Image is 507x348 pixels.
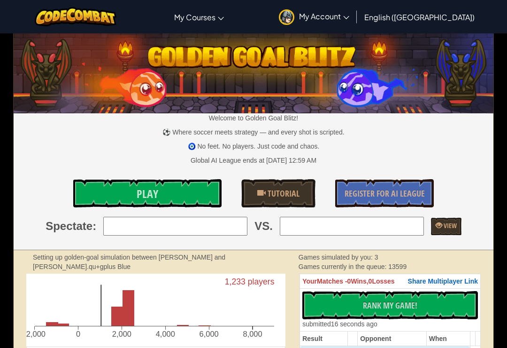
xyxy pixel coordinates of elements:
th: When [426,332,470,346]
p: Welcome to Golden Goal Blitz! [14,113,493,123]
a: Tutorial [241,179,315,207]
a: My Courses [169,4,229,30]
span: Register for AI League [345,188,425,199]
text: 1,233 players [225,277,275,287]
span: English ([GEOGRAPHIC_DATA]) [364,12,475,22]
span: Losses [372,277,394,285]
span: Games currently in the queue: [299,263,388,270]
text: 2,000 [112,330,131,338]
span: 3 [375,253,378,261]
img: CodeCombat logo [35,7,117,26]
span: Matches - [317,277,347,285]
span: My Courses [174,12,215,22]
span: submitted [302,320,331,328]
text: -2,000 [23,330,46,338]
a: Register for AI League [335,179,434,207]
img: Golden Goal [14,30,493,113]
a: My Account [274,2,354,32]
th: Result [300,332,348,346]
th: Opponent [358,332,426,346]
span: Share Multiplayer Link [408,277,478,285]
span: VS. [254,218,273,234]
div: 16 seconds ago [302,319,377,329]
span: View [442,221,457,230]
img: avatar [279,9,294,25]
span: : [92,218,96,234]
span: Rank My Game! [363,300,417,311]
text: 0 [76,330,80,338]
span: 13599 [388,263,407,270]
p: 🧿 No feet. No players. Just code and chaos. [14,142,493,151]
a: English ([GEOGRAPHIC_DATA]) [360,4,479,30]
span: Tutorial [266,188,300,199]
span: Games simulated by you: [299,253,375,261]
span: Play [137,186,158,201]
strong: Setting up golden-goal simulation between [PERSON_NAME] and [PERSON_NAME].qu+gplus Blue [33,253,225,270]
div: Global AI League ends at [DATE] 12:59 AM [191,156,316,165]
span: Spectate [46,218,92,234]
span: Wins, [351,277,368,285]
p: ⚽ Where soccer meets strategy — and every shot is scripted. [14,127,493,137]
text: 8,000 [243,330,262,338]
text: 6,000 [200,330,219,338]
text: 4,000 [156,330,175,338]
button: Rank My Game! [302,291,478,319]
span: My Account [299,11,349,21]
th: 0 0 [300,274,481,289]
span: Your [302,277,317,285]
